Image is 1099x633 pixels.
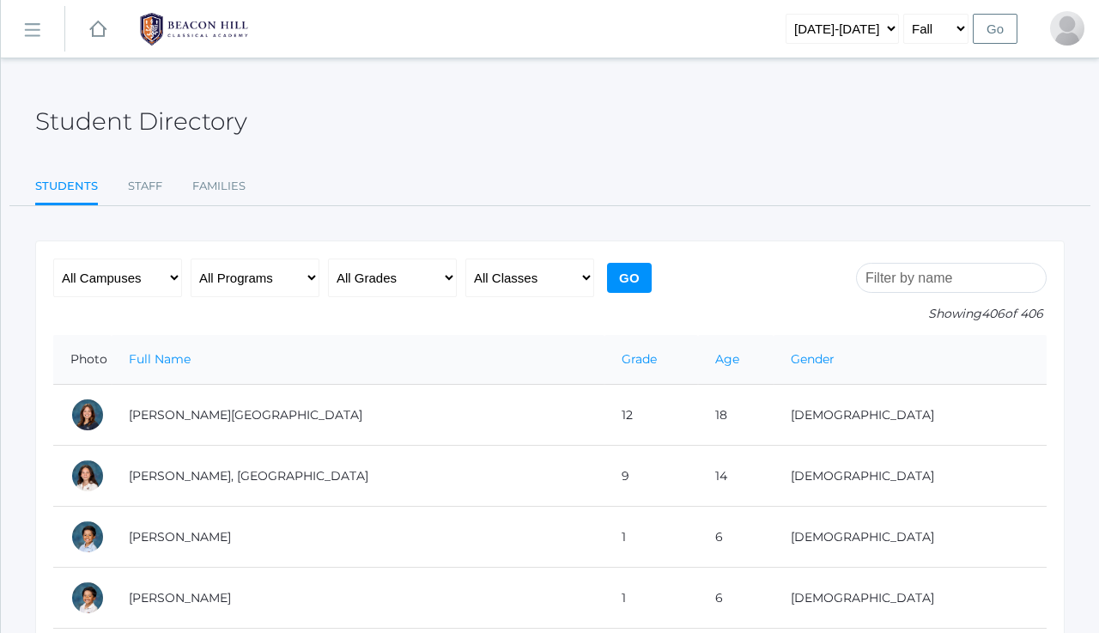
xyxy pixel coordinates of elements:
td: 6 [698,507,774,568]
td: 6 [698,568,774,629]
div: Phoenix Abdulla [70,459,105,493]
td: 14 [698,446,774,507]
a: Families [192,169,246,204]
td: [PERSON_NAME] [112,568,604,629]
span: 406 [981,306,1005,321]
a: Full Name [129,351,191,367]
input: Go [607,263,652,293]
div: Charlotte Abdulla [70,398,105,432]
input: Go [973,14,1017,44]
td: 12 [604,385,698,446]
td: 1 [604,507,698,568]
td: [PERSON_NAME], [GEOGRAPHIC_DATA] [112,446,604,507]
td: [PERSON_NAME][GEOGRAPHIC_DATA] [112,385,604,446]
td: 1 [604,568,698,629]
td: [DEMOGRAPHIC_DATA] [774,507,1047,568]
td: [PERSON_NAME] [112,507,604,568]
div: Jen Hein [1050,11,1084,46]
td: [DEMOGRAPHIC_DATA] [774,568,1047,629]
a: Staff [128,169,162,204]
a: Age [715,351,739,367]
td: [DEMOGRAPHIC_DATA] [774,446,1047,507]
input: Filter by name [856,263,1047,293]
th: Photo [53,335,112,385]
td: 18 [698,385,774,446]
div: Dominic Abrea [70,520,105,554]
a: Grade [622,351,657,367]
p: Showing of 406 [856,305,1047,323]
h2: Student Directory [35,108,247,135]
a: Students [35,169,98,206]
td: [DEMOGRAPHIC_DATA] [774,385,1047,446]
td: 9 [604,446,698,507]
div: Grayson Abrea [70,581,105,615]
img: 1_BHCALogos-05.png [130,8,258,51]
a: Gender [791,351,835,367]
